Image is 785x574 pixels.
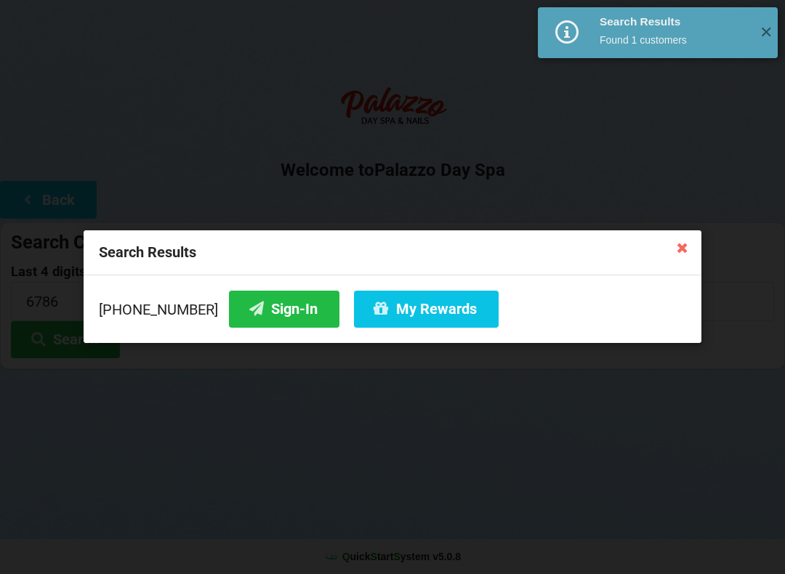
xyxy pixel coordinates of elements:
button: My Rewards [354,291,499,328]
div: Found 1 customers [600,33,749,47]
div: [PHONE_NUMBER] [99,291,686,328]
div: Search Results [84,230,701,275]
div: Search Results [600,15,749,29]
button: Sign-In [229,291,339,328]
